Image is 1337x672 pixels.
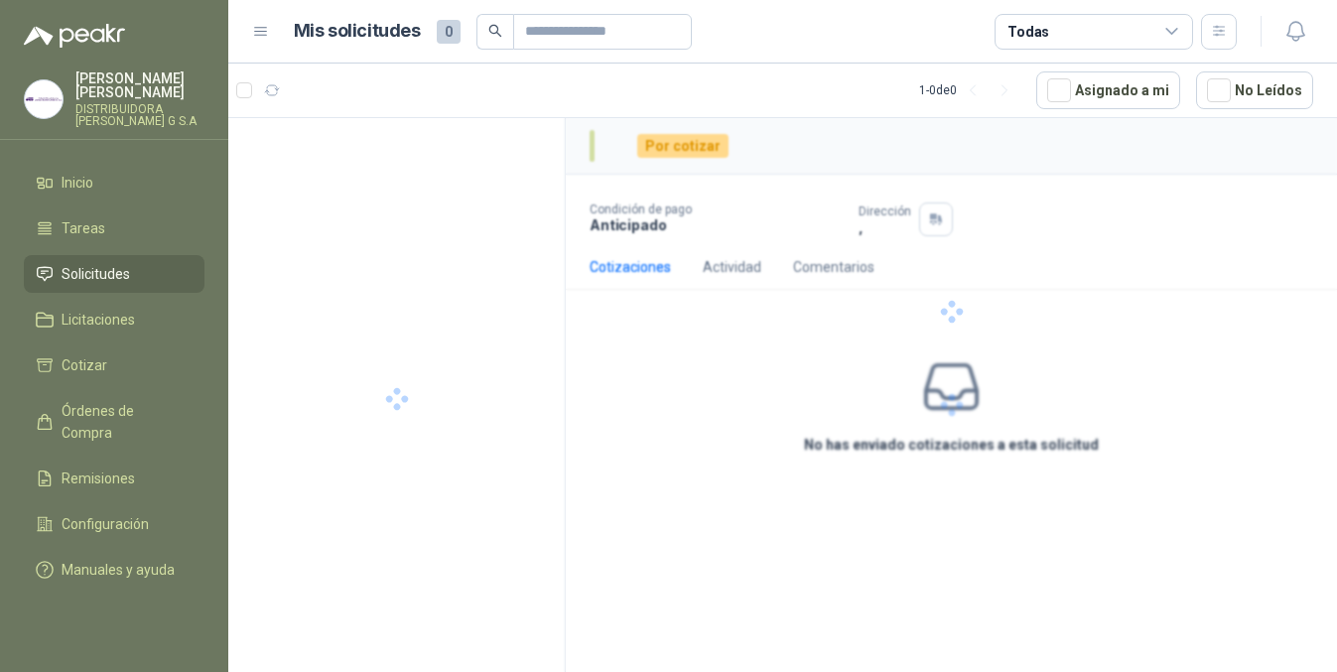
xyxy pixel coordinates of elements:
span: Configuración [62,513,149,535]
a: Configuración [24,505,204,543]
span: 0 [437,20,461,44]
a: Cotizar [24,346,204,384]
a: Inicio [24,164,204,202]
h1: Mis solicitudes [294,17,421,46]
span: Solicitudes [62,263,130,285]
span: Remisiones [62,468,135,489]
a: Solicitudes [24,255,204,293]
a: Manuales y ayuda [24,551,204,589]
div: Todas [1007,21,1049,43]
div: 1 - 0 de 0 [919,74,1020,106]
a: Remisiones [24,460,204,497]
p: DISTRIBUIDORA [PERSON_NAME] G S.A [75,103,204,127]
span: Cotizar [62,354,107,376]
span: Tareas [62,217,105,239]
a: Órdenes de Compra [24,392,204,452]
button: No Leídos [1196,71,1313,109]
img: Logo peakr [24,24,125,48]
span: Manuales y ayuda [62,559,175,581]
a: Licitaciones [24,301,204,338]
a: Tareas [24,209,204,247]
p: [PERSON_NAME] [PERSON_NAME] [75,71,204,99]
span: search [488,24,502,38]
span: Licitaciones [62,309,135,331]
span: Órdenes de Compra [62,400,186,444]
button: Asignado a mi [1036,71,1180,109]
img: Company Logo [25,80,63,118]
span: Inicio [62,172,93,194]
